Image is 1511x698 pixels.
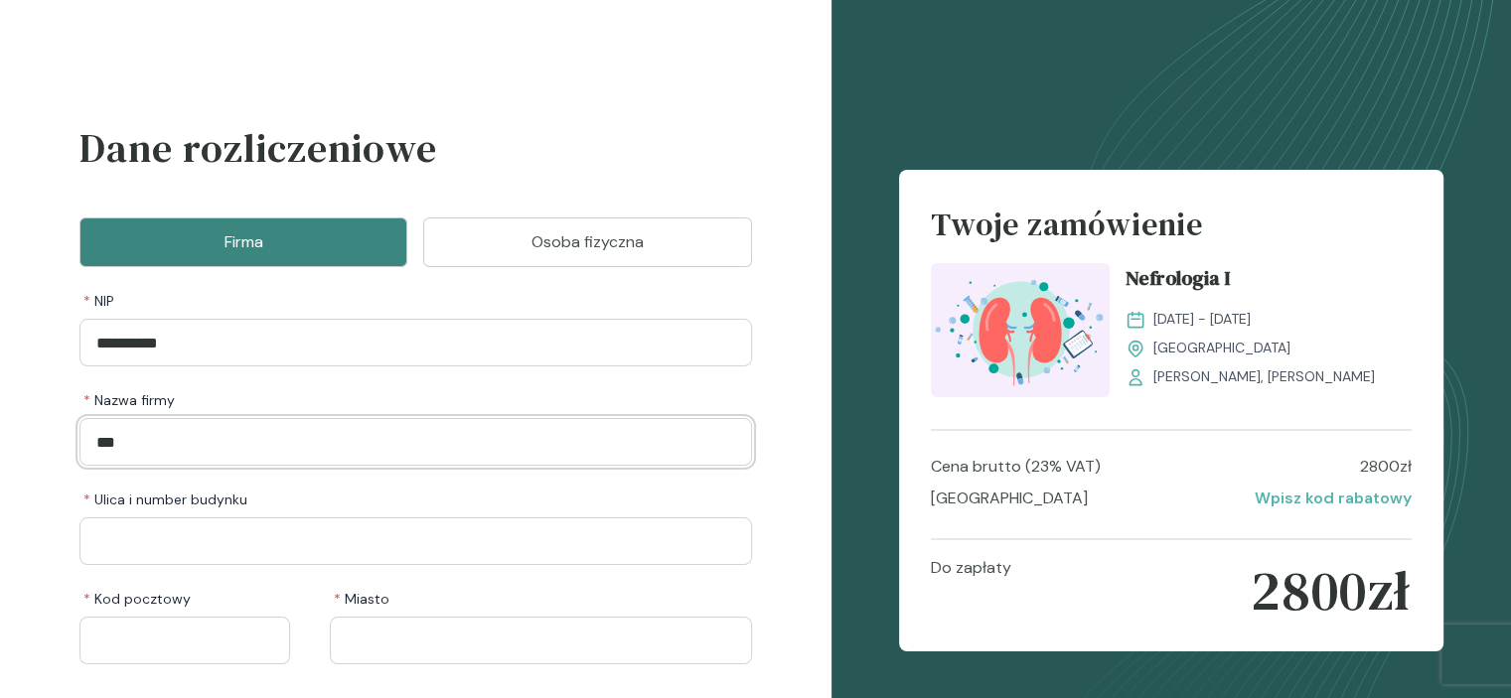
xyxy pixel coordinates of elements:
[931,202,1412,263] h4: Twoje zamówienie
[1126,263,1412,301] a: Nefrologia I
[931,455,1101,479] p: Cena brutto (23% VAT)
[1255,487,1412,510] p: Wpisz kod rabatowy
[448,230,726,254] p: Osoba fizyczna
[931,487,1088,510] p: [GEOGRAPHIC_DATA]
[1153,338,1290,358] span: [GEOGRAPHIC_DATA]
[423,217,751,267] button: Osoba fizyczna
[1251,556,1411,626] p: 2800 zł
[79,617,290,664] input: Kod pocztowy
[79,217,407,267] button: Firma
[79,319,752,366] input: NIP
[931,556,1011,626] p: Do zapłaty
[334,589,389,609] span: Miasto
[104,230,382,254] p: Firma
[330,617,751,664] input: Miasto
[1126,263,1230,301] span: Nefrologia I
[931,263,1110,397] img: ZpbSsR5LeNNTxNrh_Nefro_T.svg
[79,418,752,466] input: Nazwa firmy
[83,291,114,311] span: NIP
[83,489,247,509] span: Ulica i number budynku
[79,517,752,565] input: Ulica i number budynku
[1360,455,1412,479] p: 2800 zł
[83,390,175,410] span: Nazwa firmy
[1153,366,1375,387] span: [PERSON_NAME], [PERSON_NAME]
[79,118,752,202] h3: Dane rozliczeniowe
[1153,309,1251,330] span: [DATE] - [DATE]
[83,589,191,609] span: Kod pocztowy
